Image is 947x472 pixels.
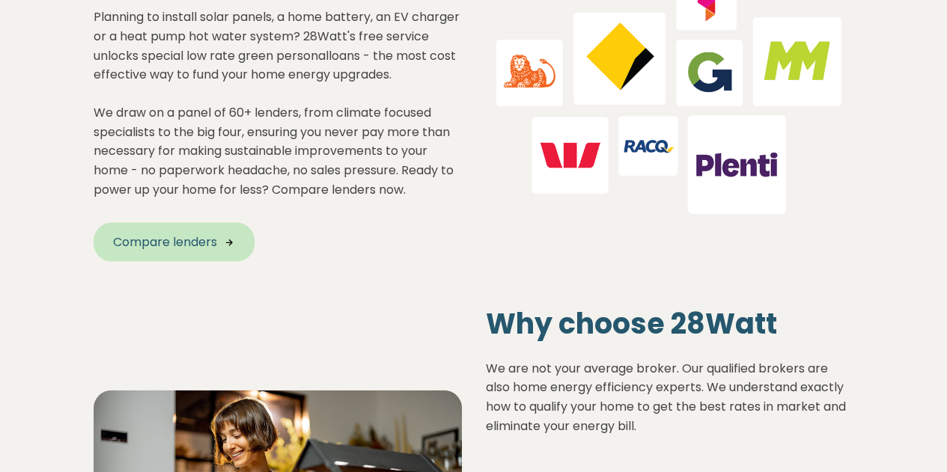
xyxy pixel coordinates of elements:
[486,359,854,435] p: We are not your average broker. Our qualified brokers are also home energy efficiency experts. We...
[94,7,462,199] p: Planning to install solar panels, a home battery, an EV charger or a heat pump hot water system? ...
[486,307,854,341] h2: Why choose 28Watt
[872,400,947,472] iframe: Chat Widget
[94,223,255,262] a: Compare lenders
[113,233,217,251] span: Compare lenders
